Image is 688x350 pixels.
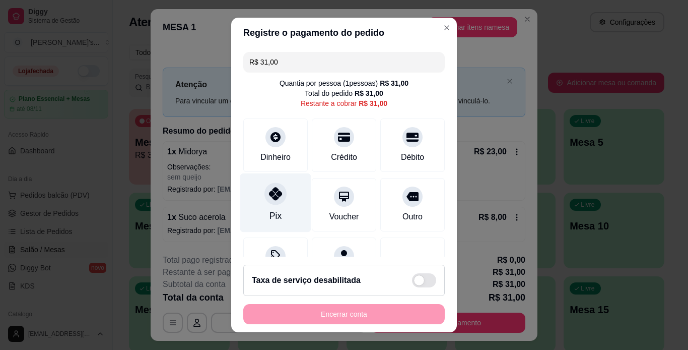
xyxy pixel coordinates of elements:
button: Close [439,20,455,36]
div: Voucher [329,211,359,223]
div: Total do pedido [305,88,383,98]
div: Débito [401,151,424,163]
input: Ex.: hambúrguer de cordeiro [249,52,439,72]
div: R$ 31,00 [380,78,408,88]
h2: Taxa de serviço desabilitada [252,274,361,286]
div: Crédito [331,151,357,163]
div: R$ 31,00 [359,98,387,108]
div: Restante a cobrar [301,98,387,108]
div: R$ 31,00 [355,88,383,98]
header: Registre o pagamento do pedido [231,18,457,48]
div: Pix [269,209,282,222]
div: Quantia por pessoa ( 1 pessoas) [280,78,408,88]
div: Dinheiro [260,151,291,163]
div: Outro [402,211,423,223]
